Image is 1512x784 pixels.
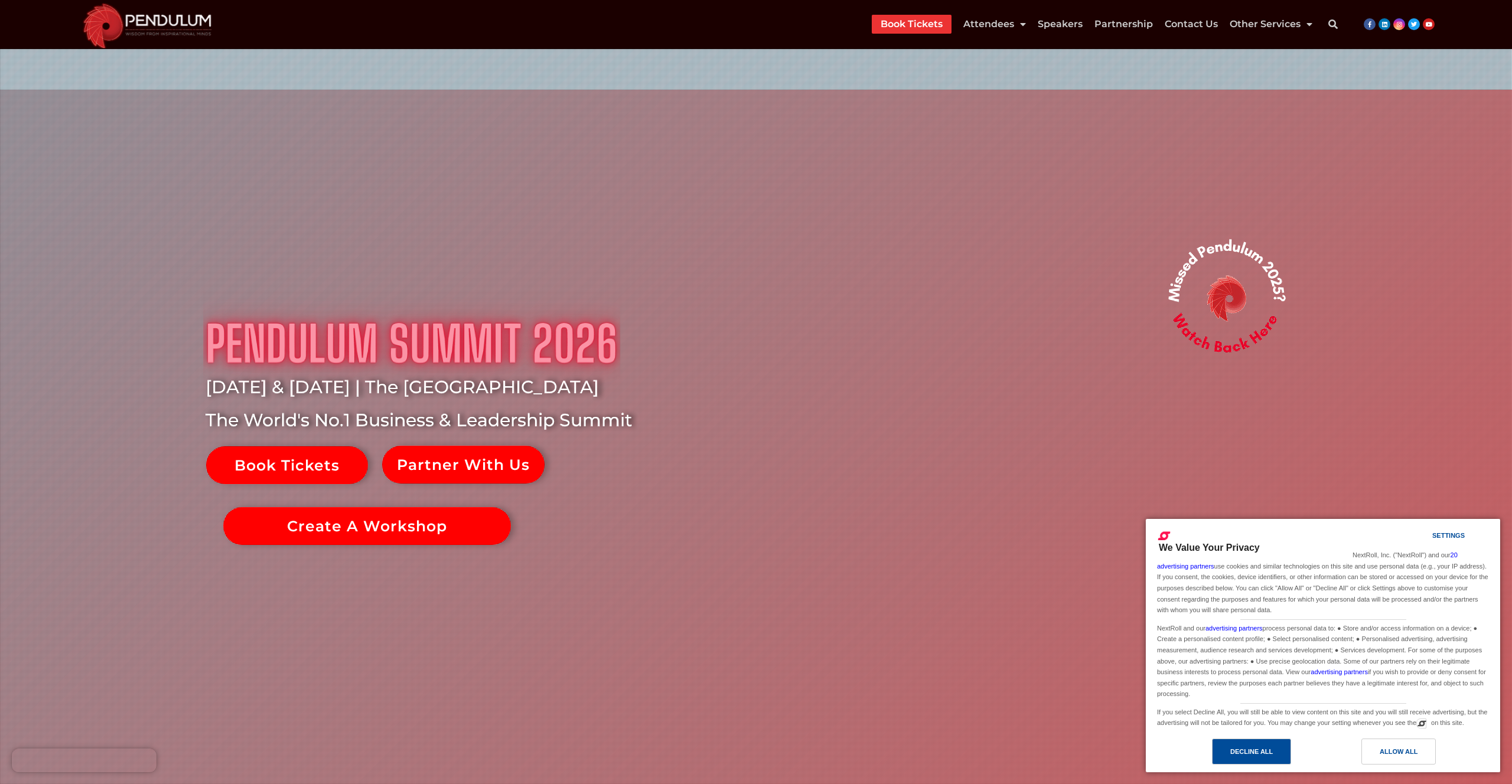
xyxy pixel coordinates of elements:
[1205,625,1263,632] a: advertising partners
[1155,704,1491,730] div: If you select Decline All, you will still be able to view content on this site and you will still...
[1165,15,1218,34] a: Contact Us
[1412,526,1440,548] a: Settings
[1159,543,1260,553] span: We Value Your Privacy
[1323,739,1493,770] a: Allow All
[872,15,1312,34] nav: Menu
[12,749,157,772] iframe: Brevo live chat
[1038,15,1083,34] a: Speakers
[1157,551,1458,570] a: 20 advertising partners
[1155,620,1491,701] div: NextRoll and our process personal data to: ● Store and/or access information on a device; ● Creat...
[1380,745,1417,758] div: Allow All
[1153,739,1323,770] a: Decline All
[1230,745,1273,758] div: Decline All
[206,406,637,435] rs-layer: The World's No.1 Business & Leadership Summit
[1432,529,1465,542] div: Settings
[1230,15,1312,34] a: Other Services
[1321,12,1345,36] div: Search
[1311,668,1368,675] a: advertising partners
[1094,15,1153,34] a: Partnership
[881,15,943,34] a: Book Tickets
[1155,548,1491,616] div: NextRoll, Inc. ("NextRoll") and our use cookies and similar technologies on this site and use per...
[206,446,368,484] a: Book Tickets
[223,507,511,545] a: Create A Workshop
[382,446,545,484] a: Partner With Us
[963,15,1026,34] a: Attendees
